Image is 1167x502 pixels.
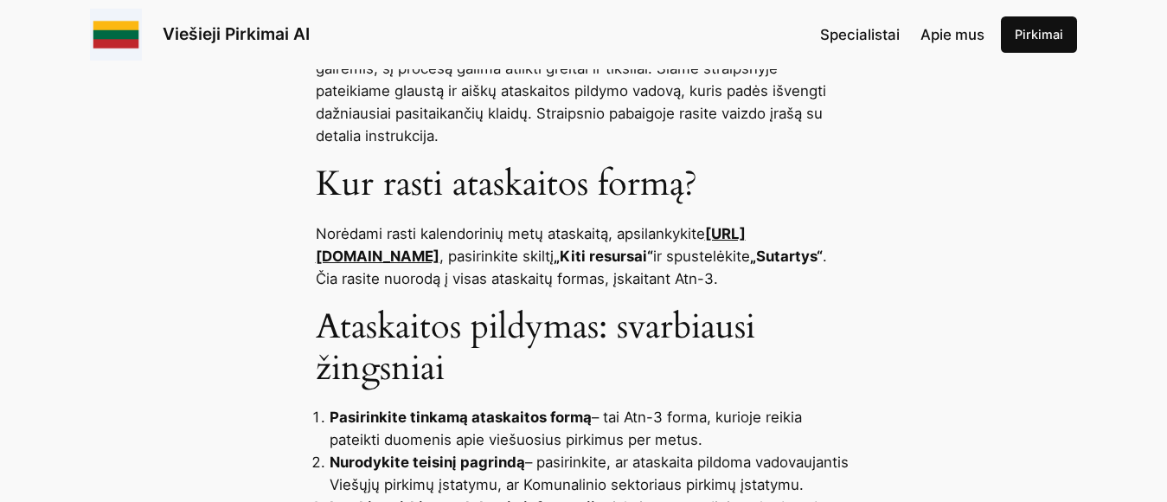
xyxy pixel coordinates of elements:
[330,451,852,496] li: – pasirinkite, ar ataskaita pildoma vadovaujantis Viešųjų pirkimų įstatymu, ar Komunalinio sektor...
[330,406,852,451] li: – tai Atn-3 forma, kurioje reikia pateikti duomenis apie viešuosius pirkimus per metus.
[90,9,142,61] img: Viešieji pirkimai logo
[820,23,900,46] a: Specialistai
[920,26,984,43] span: Apie mus
[330,409,592,426] strong: Pasirinkite tinkamą ataskaitos formą
[316,164,852,205] h2: Kur rasti ataskaitos formą?
[820,23,984,46] nav: Navigation
[1001,16,1077,53] a: Pirkimai
[820,26,900,43] span: Specialistai
[316,225,746,265] a: [URL][DOMAIN_NAME]
[316,12,852,147] p: Kiekvienais metais pirkimų vykdytojai privalo pateikti kalendorinių metų ataskaitą Atn-3. Tai gal...
[920,23,984,46] a: Apie mus
[163,23,310,44] a: Viešieji Pirkimai AI
[330,454,525,471] strong: Nurodykite teisinį pagrindą
[554,248,653,265] strong: „Kiti resursai“
[316,306,852,389] h2: Ataskaitos pildymas: svarbiausi žingsniai
[750,248,823,265] strong: „Sutartys“
[316,222,852,290] p: Norėdami rasti kalendorinių metų ataskaitą, apsilankykite , pasirinkite skiltį ir spustelėkite . ...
